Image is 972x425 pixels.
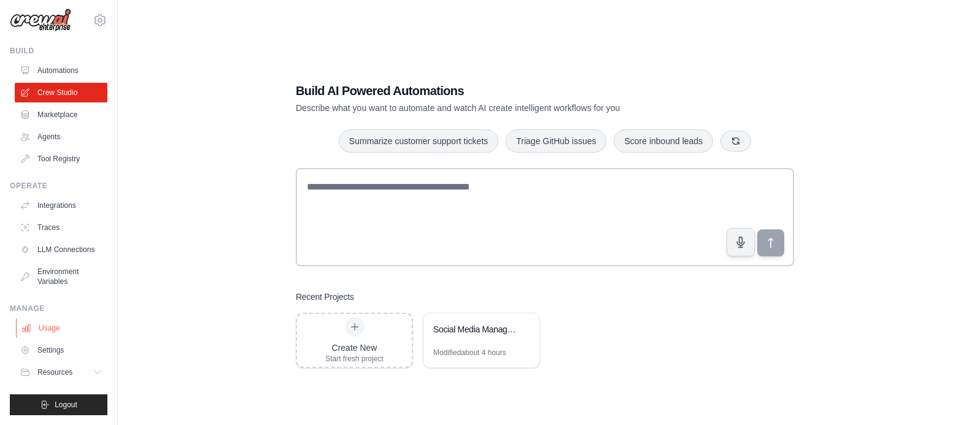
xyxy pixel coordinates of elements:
[720,131,751,151] button: Get new suggestions
[15,362,107,382] button: Resources
[433,323,517,335] div: Social Media Management Automation
[911,366,972,425] iframe: Chat Widget
[727,228,755,256] button: Click to speak your automation idea
[15,196,107,215] a: Integrations
[614,129,713,153] button: Score inbound leads
[296,291,354,303] h3: Recent Projects
[15,83,107,102] a: Crew Studio
[15,61,107,80] a: Automations
[506,129,606,153] button: Triage GitHub issues
[296,82,708,99] h1: Build AI Powered Automations
[15,340,107,360] a: Settings
[10,304,107,313] div: Manage
[325,342,384,354] div: Create New
[16,318,109,338] a: Usage
[55,400,77,410] span: Logout
[15,127,107,147] a: Agents
[10,181,107,191] div: Operate
[325,354,384,364] div: Start fresh project
[296,102,708,114] p: Describe what you want to automate and watch AI create intelligent workflows for you
[15,105,107,124] a: Marketplace
[339,129,498,153] button: Summarize customer support tickets
[15,240,107,259] a: LLM Connections
[10,9,71,32] img: Logo
[433,348,506,358] div: Modified about 4 hours
[15,218,107,237] a: Traces
[10,394,107,415] button: Logout
[10,46,107,56] div: Build
[37,367,72,377] span: Resources
[15,262,107,291] a: Environment Variables
[15,149,107,169] a: Tool Registry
